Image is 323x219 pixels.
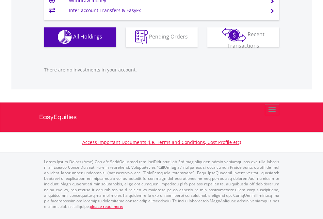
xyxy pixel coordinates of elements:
a: EasyEquities [39,102,284,132]
button: Pending Orders [126,27,198,47]
span: All Holdings [73,33,102,40]
img: pending_instructions-wht.png [135,30,148,44]
img: holdings-wht.png [58,30,72,44]
span: Pending Orders [149,33,188,40]
button: All Holdings [44,27,116,47]
td: Inter-account Transfers & EasyFx [69,6,262,15]
button: Recent Transactions [207,27,279,47]
span: Recent Transactions [227,31,265,49]
p: There are no investments in your account. [44,67,279,73]
a: Access Important Documents (i.e. Terms and Conditions, Cost Profile etc) [82,139,241,145]
img: transactions-zar-wht.png [222,28,246,42]
a: please read more: [90,204,123,209]
p: Lorem Ipsum Dolors (Ame) Con a/e SeddOeiusmod tem InciDiduntut Lab Etd mag aliquaen admin veniamq... [44,159,279,209]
